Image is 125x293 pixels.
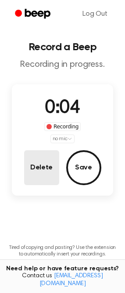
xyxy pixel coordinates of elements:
[24,150,59,185] button: Delete Audio Record
[7,59,118,70] p: Recording in progress.
[7,42,118,52] h1: Record a Beep
[5,272,120,288] span: Contact us
[44,122,81,131] div: Recording
[50,134,75,143] button: no mic
[74,3,116,24] a: Log Out
[66,150,101,185] button: Save Audio Record
[39,273,103,287] a: [EMAIL_ADDRESS][DOMAIN_NAME]
[45,99,80,117] span: 0:04
[53,135,68,143] span: no mic
[7,245,118,258] p: Tired of copying and pasting? Use the extension to automatically insert your recordings.
[9,6,58,23] a: Beep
